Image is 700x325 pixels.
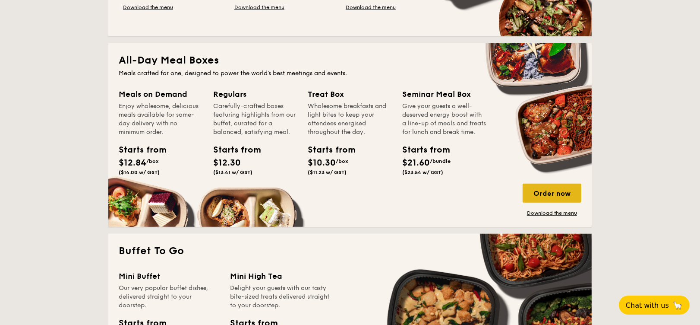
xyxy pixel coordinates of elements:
[119,169,160,175] span: ($14.00 w/ GST)
[523,210,581,217] a: Download the menu
[119,4,177,11] a: Download the menu
[146,158,159,164] span: /box
[119,270,220,282] div: Mini Buffet
[119,88,203,100] div: Meals on Demand
[119,284,220,310] div: Our very popular buffet dishes, delivered straight to your doorstep.
[402,143,441,156] div: Starts from
[119,143,158,156] div: Starts from
[119,102,203,137] div: Enjoy wholesome, delicious meals available for same-day delivery with no minimum order.
[523,184,581,203] div: Order now
[308,88,392,100] div: Treat Box
[230,4,289,11] a: Download the menu
[341,4,400,11] a: Download the menu
[672,300,683,310] span: 🦙
[619,296,690,315] button: Chat with us🦙
[626,301,669,309] span: Chat with us
[213,169,252,175] span: ($13.41 w/ GST)
[430,158,451,164] span: /bundle
[119,69,581,78] div: Meals crafted for one, designed to power the world's best meetings and events.
[230,270,331,282] div: Mini High Tea
[308,102,392,137] div: Wholesome breakfasts and light bites to keep your attendees energised throughout the day.
[213,143,252,156] div: Starts from
[230,284,331,310] div: Delight your guests with our tasty bite-sized treats delivered straight to your doorstep.
[402,88,486,100] div: Seminar Meal Box
[308,158,336,168] span: $10.30
[308,143,347,156] div: Starts from
[402,102,486,137] div: Give your guests a well-deserved energy boost with a line-up of meals and treats for lunch and br...
[119,244,581,258] h2: Buffet To Go
[119,158,146,168] span: $12.84
[336,158,348,164] span: /box
[213,102,297,137] div: Carefully-crafted boxes featuring highlights from our buffet, curated for a balanced, satisfying ...
[213,88,297,100] div: Regulars
[402,169,443,175] span: ($23.54 w/ GST)
[308,169,347,175] span: ($11.23 w/ GST)
[119,54,581,67] h2: All-Day Meal Boxes
[213,158,241,168] span: $12.30
[402,158,430,168] span: $21.60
